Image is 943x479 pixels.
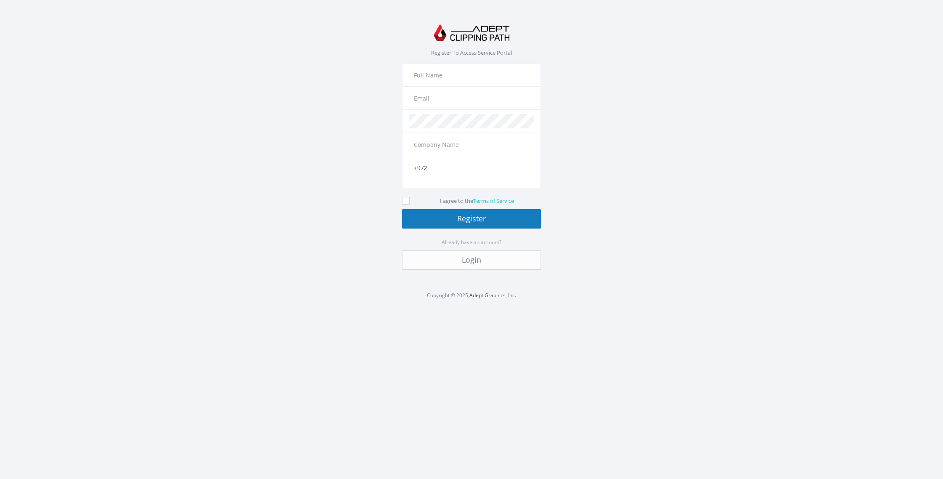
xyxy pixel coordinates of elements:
span: Register To Access Service Portal [431,49,512,56]
a: Terms of Service [473,197,514,205]
img: Adept Graphics [434,24,509,41]
label: I agree to the [440,197,514,205]
button: Register [402,209,541,229]
small: Copyright © 2025, [427,292,516,299]
small: Already have an account? [442,239,501,246]
input: Full Name [409,68,534,82]
a: Adept Graphics, Inc. [469,292,516,299]
input: Company Name [409,137,534,152]
input: Email [409,91,534,105]
a: Login [402,250,541,270]
input: Phone Number [409,160,534,175]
